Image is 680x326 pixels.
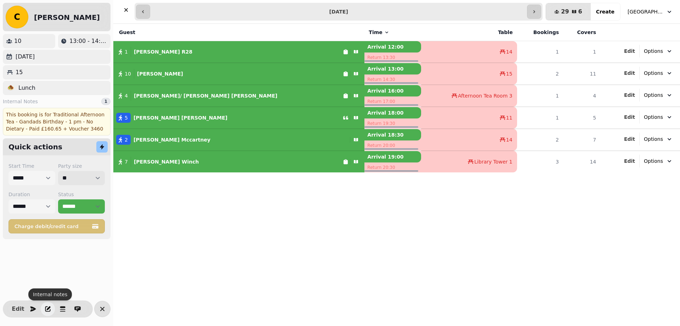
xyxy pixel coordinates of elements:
[624,93,635,98] span: Edit
[364,85,421,96] p: Arrival 16:00
[644,48,663,55] span: Options
[624,137,635,142] span: Edit
[563,107,600,129] td: 5
[563,151,600,172] td: 14
[134,92,277,99] p: [PERSON_NAME]/ [PERSON_NAME] [PERSON_NAME]
[517,24,563,41] th: Bookings
[578,9,582,15] span: 6
[7,84,14,92] p: 🧆
[58,162,105,170] label: Party size
[644,136,663,143] span: Options
[517,129,563,151] td: 2
[364,96,421,106] p: Return 17:00
[506,136,512,143] span: 14
[563,41,600,63] td: 1
[369,29,382,36] span: Time
[14,13,20,21] span: C
[15,224,90,229] span: Charge debit/credit card
[644,158,663,165] span: Options
[517,151,563,172] td: 3
[563,63,600,85] td: 11
[546,3,590,20] button: 296
[16,68,23,77] p: 15
[624,136,635,143] button: Edit
[628,8,663,15] span: [GEOGRAPHIC_DATA], [GEOGRAPHIC_DATA]
[624,115,635,120] span: Edit
[364,162,421,172] p: Return 20:30
[34,12,100,22] h2: [PERSON_NAME]
[113,131,364,148] button: 2[PERSON_NAME] Mccartney
[125,114,128,121] span: 5
[563,129,600,151] td: 7
[624,114,635,121] button: Edit
[644,70,663,77] span: Options
[364,107,421,118] p: Arrival 18:00
[125,70,131,77] span: 10
[624,48,635,55] button: Edit
[28,288,72,300] div: Internal notes
[474,158,512,165] span: Library Tower 1
[364,41,421,53] p: Arrival 12:00
[644,114,663,121] span: Options
[113,109,364,126] button: 5[PERSON_NAME] [PERSON_NAME]
[113,43,364,60] button: 1 [PERSON_NAME] R28
[113,65,364,82] button: 10 [PERSON_NAME]
[125,48,128,55] span: 1
[624,70,635,77] button: Edit
[590,3,620,20] button: Create
[8,191,55,198] label: Duration
[624,71,635,76] span: Edit
[364,118,421,128] p: Return 19:30
[596,9,614,14] span: Create
[506,48,512,55] span: 14
[640,155,677,167] button: Options
[364,74,421,84] p: Return 14:30
[517,41,563,63] td: 1
[364,63,421,74] p: Arrival 13:00
[364,140,421,150] p: Return 20:00
[134,136,210,143] p: [PERSON_NAME] Mccartney
[644,92,663,99] span: Options
[640,45,677,57] button: Options
[624,159,635,164] span: Edit
[113,87,364,104] button: 4[PERSON_NAME]/ [PERSON_NAME] [PERSON_NAME]
[58,191,105,198] label: Status
[623,5,677,18] button: [GEOGRAPHIC_DATA], [GEOGRAPHIC_DATA]
[8,162,55,170] label: Start Time
[125,136,128,143] span: 2
[125,158,128,165] span: 7
[561,9,569,15] span: 29
[624,158,635,165] button: Edit
[517,107,563,129] td: 1
[134,114,227,121] p: [PERSON_NAME] [PERSON_NAME]
[458,92,512,99] span: Afternoon Tea Room 3
[113,153,364,170] button: 7[PERSON_NAME] Winch
[421,24,517,41] th: Table
[101,98,110,105] div: 1
[134,158,199,165] p: [PERSON_NAME] Winch
[517,85,563,107] td: 1
[517,63,563,85] td: 2
[3,108,110,136] div: This booking is for Traditional Afternoon Tea - Gandads Birthday - 1 pm - No Dietary - Paid £160....
[624,49,635,54] span: Edit
[640,89,677,101] button: Options
[364,129,421,140] p: Arrival 18:30
[3,98,38,105] span: Internal Notes
[137,70,183,77] p: [PERSON_NAME]
[640,67,677,79] button: Options
[8,142,62,152] h2: Quick actions
[640,111,677,123] button: Options
[624,92,635,99] button: Edit
[11,302,25,316] button: Edit
[14,37,21,45] p: 10
[113,24,364,41] th: Guest
[563,85,600,107] td: 4
[640,133,677,145] button: Options
[16,53,35,61] p: [DATE]
[125,92,128,99] span: 4
[364,53,421,62] p: Return 13:30
[506,70,512,77] span: 15
[8,219,105,233] button: Charge debit/credit card
[134,48,192,55] p: [PERSON_NAME] R28
[364,151,421,162] p: Arrival 19:00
